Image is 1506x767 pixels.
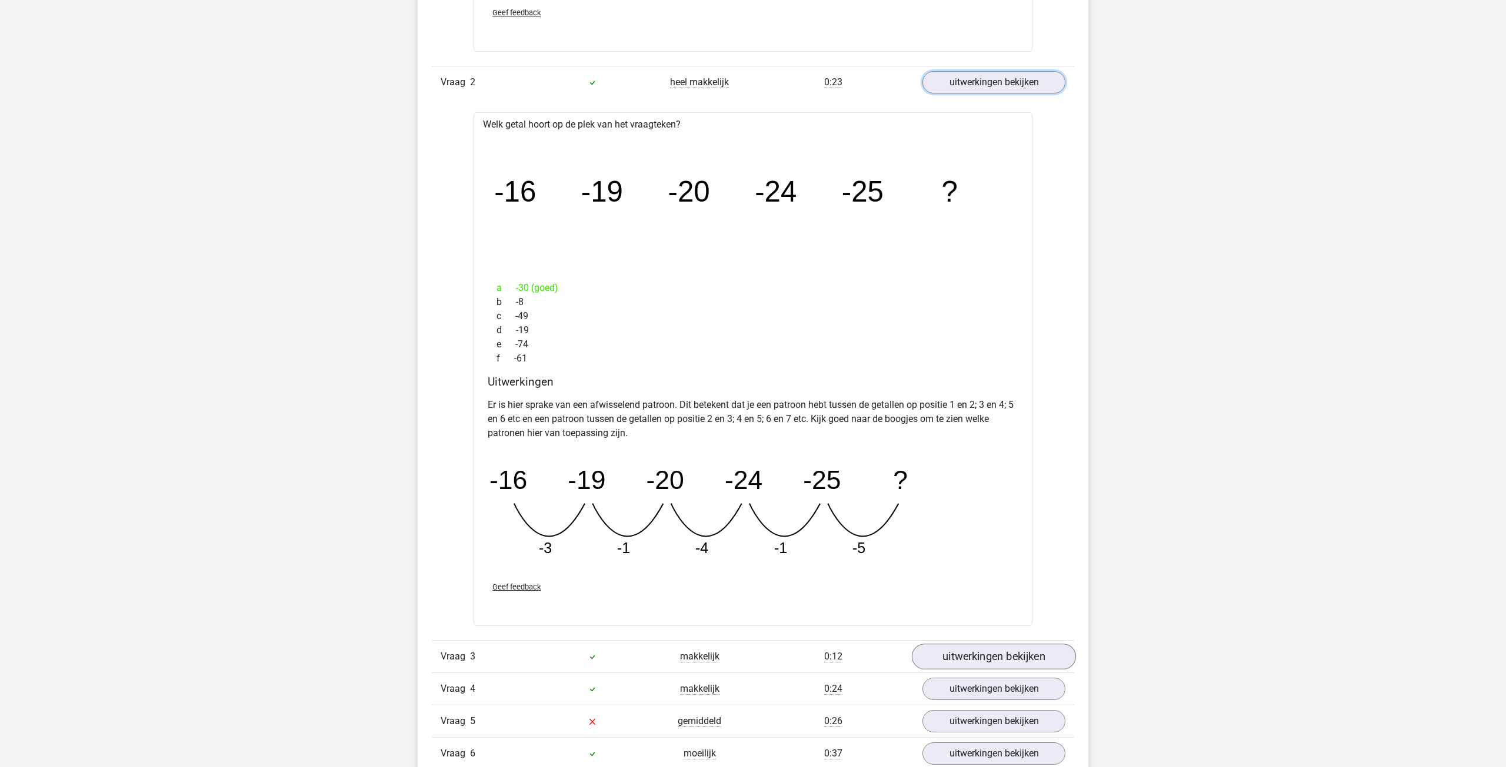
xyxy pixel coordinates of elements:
tspan: -3 [539,540,552,556]
tspan: ? [941,175,957,207]
span: 2 [470,76,475,88]
tspan: -16 [494,175,536,207]
span: Vraag [441,746,470,761]
div: -61 [488,351,1018,366]
tspan: -20 [668,175,710,207]
span: c [497,309,515,323]
span: 0:12 [824,651,842,662]
a: uitwerkingen bekijken [922,71,1065,93]
span: Geef feedback [492,582,541,591]
span: makkelijk [680,683,719,695]
div: Welk getal hoort op de plek van het vraagteken? [474,112,1032,626]
span: d [497,323,516,337]
span: makkelijk [680,651,719,662]
tspan: -25 [842,175,884,207]
span: heel makkelijk [670,76,729,88]
tspan: -4 [695,540,708,556]
span: 6 [470,748,475,759]
span: Vraag [441,714,470,728]
tspan: ? [893,465,908,494]
a: uitwerkingen bekijken [922,678,1065,700]
div: -19 [488,323,1018,337]
tspan: -24 [725,465,762,494]
span: Vraag [441,649,470,664]
tspan: -19 [581,175,623,207]
span: 0:37 [824,748,842,759]
tspan: -16 [489,465,527,494]
span: e [497,337,515,351]
span: a [497,281,516,295]
span: 5 [470,715,475,726]
tspan: -24 [755,175,797,207]
span: 0:26 [824,715,842,727]
tspan: -1 [774,540,787,556]
span: Vraag [441,682,470,696]
span: Geef feedback [492,8,541,17]
span: gemiddeld [678,715,721,727]
a: uitwerkingen bekijken [912,644,1076,669]
div: -74 [488,337,1018,351]
span: b [497,295,516,309]
div: -49 [488,309,1018,323]
a: uitwerkingen bekijken [922,742,1065,765]
span: 0:23 [824,76,842,88]
tspan: -19 [568,465,605,494]
span: f [497,351,514,366]
h4: Uitwerkingen [488,375,1018,388]
p: Er is hier sprake van een afwisselend patroon. Dit betekent dat je een patroon hebt tussen de get... [488,398,1018,440]
tspan: -1 [617,540,630,556]
span: 3 [470,651,475,662]
span: moeilijk [684,748,716,759]
tspan: -5 [852,540,865,556]
tspan: -25 [803,465,841,494]
span: Vraag [441,75,470,89]
span: 0:24 [824,683,842,695]
tspan: -20 [647,465,684,494]
div: -30 (goed) [488,281,1018,295]
div: -8 [488,295,1018,309]
a: uitwerkingen bekijken [922,710,1065,732]
span: 4 [470,683,475,694]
